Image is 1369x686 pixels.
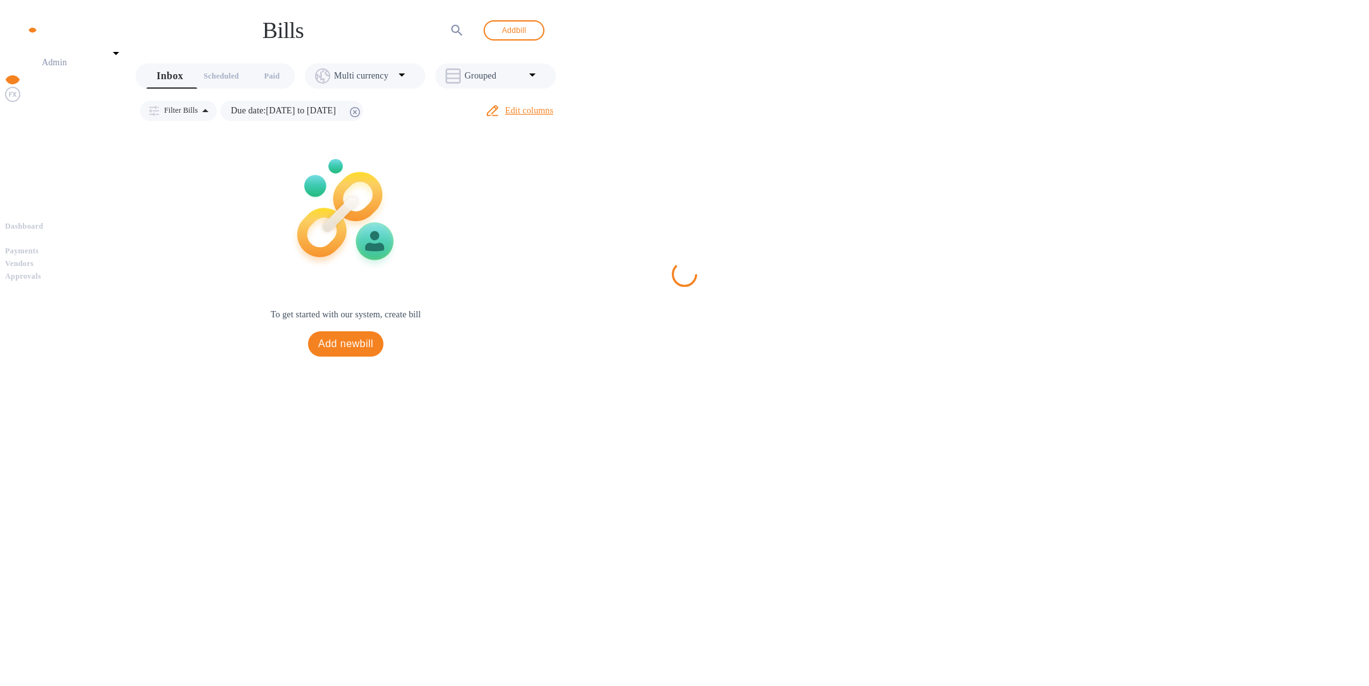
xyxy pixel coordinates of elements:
p: [PERSON_NAME] International Inc [42,38,105,69]
img: Logo [20,20,74,35]
span: Add new bill [318,336,373,352]
iframe: Chat Widget [1306,625,1369,686]
span: [DATE] to [DATE] [266,106,336,115]
p: Due date : [231,105,342,117]
b: Dashboard [5,222,43,231]
b: Payments [5,246,39,255]
p: Multi currency [334,70,394,82]
p: Pay [5,208,127,220]
b: Vendors [5,259,34,268]
span: Inbox [157,67,183,85]
p: Admin [42,56,105,69]
button: Addbill [484,20,544,41]
u: Edit columns [505,106,553,115]
button: Add newbill [308,331,383,357]
p: Filter Bills [159,105,198,116]
p: To get started with our system, create bill [271,308,421,321]
b: Approvals [5,272,41,281]
p: Grouped [465,70,525,82]
img: Foreign exchange [5,87,20,102]
b: Bills [5,234,21,243]
span: Paid [264,70,280,83]
h1: Bills [262,17,304,44]
div: Due date:[DATE] to [DATE] [221,101,363,121]
span: Add bill [495,23,533,38]
span: Scheduled [203,70,239,83]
